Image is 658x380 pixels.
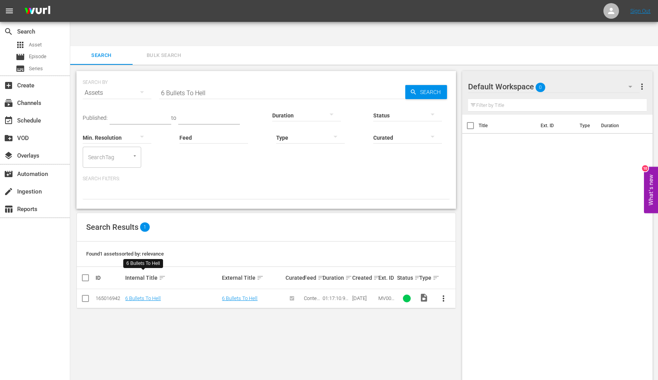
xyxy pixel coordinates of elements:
a: 6 Bullets To Hell [125,295,161,301]
div: Status [397,273,417,282]
span: more_vert [439,294,448,303]
span: more_vert [637,82,647,91]
span: sort [345,274,352,281]
span: Search Results [86,222,138,232]
div: 01:17:10.993 [323,295,350,301]
a: 6 Bullets To Hell [222,295,257,301]
span: Search [417,85,447,99]
span: Reports [4,204,13,214]
div: [DATE] [352,295,376,301]
span: sort [433,274,440,281]
span: Overlays [4,151,13,160]
span: to [171,115,176,121]
span: 1 [140,222,150,232]
span: 0 [536,79,545,96]
div: Type [419,273,432,282]
a: Sign Out [630,8,651,14]
th: Type [575,115,596,137]
button: Open [131,152,138,160]
span: Series [16,64,25,73]
button: Open Feedback Widget [644,167,658,213]
span: Content [304,295,320,307]
span: menu [5,6,14,16]
th: Duration [596,115,643,137]
button: more_vert [637,77,647,96]
span: sort [373,274,380,281]
div: Feed [304,273,320,282]
button: more_vert [434,289,453,308]
div: Ext. ID [378,275,395,281]
span: Bulk Search [137,51,190,60]
span: MV0046F [378,295,394,307]
span: Video [419,293,429,302]
div: ID [96,275,123,281]
div: 6 Bullets To Hell [126,260,160,267]
span: Series [29,65,43,73]
div: External Title [222,273,283,282]
span: sort [317,274,325,281]
div: 10 [642,165,648,172]
th: Title [479,115,536,137]
div: Internal Title [125,273,220,282]
div: Duration [323,273,350,282]
div: 165016942 [96,295,123,301]
span: Asset [16,40,25,50]
span: sort [159,274,166,281]
button: Search [405,85,447,99]
span: Search [75,51,128,60]
span: Published: [83,115,108,121]
p: Search Filters: [83,176,450,182]
span: Schedule [4,116,13,125]
span: add_box [4,81,13,90]
img: ans4CAIJ8jUAAAAAAAAAAAAAAAAAAAAAAAAgQb4GAAAAAAAAAAAAAAAAAAAAAAAAJMjXAAAAAAAAAAAAAAAAAAAAAAAAgAT5G... [19,2,56,20]
div: Curated [286,275,302,281]
span: Automation [4,169,13,179]
span: Episode [29,53,46,60]
div: Created [352,273,376,282]
span: Found 1 assets sorted by: relevance [86,251,164,257]
th: Ext. ID [536,115,575,137]
span: search [4,27,13,36]
span: Ingestion [4,187,13,196]
span: Episode [16,52,25,62]
span: Asset [29,41,42,49]
span: sort [257,274,264,281]
div: Default Workspace [468,76,640,98]
span: VOD [4,133,13,143]
span: Channels [4,98,13,108]
div: Assets [83,82,151,104]
span: sort [414,274,421,281]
